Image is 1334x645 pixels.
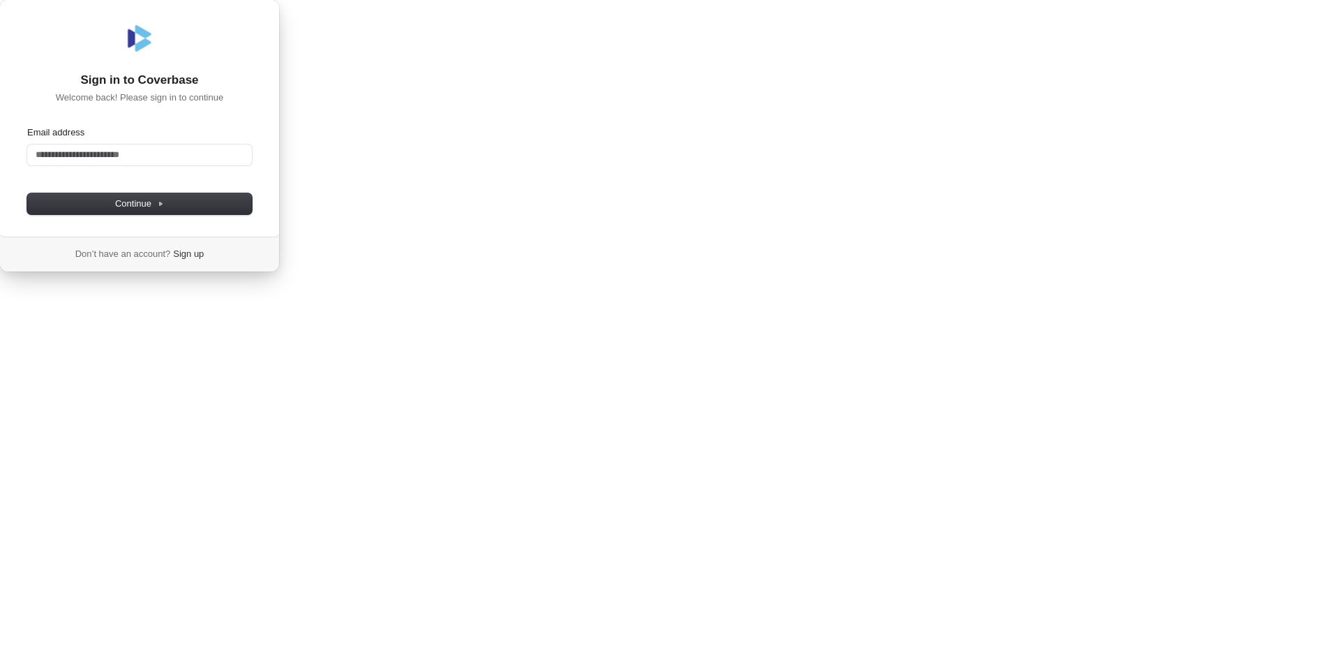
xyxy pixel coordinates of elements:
p: Welcome back! Please sign in to continue [27,91,252,104]
h1: Sign in to Coverbase [27,72,252,89]
a: Sign up [173,248,204,260]
button: Continue [27,193,252,214]
span: Don’t have an account? [75,248,171,260]
img: Coverbase [123,22,156,55]
span: Continue [115,198,164,210]
label: Email address [27,126,84,139]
